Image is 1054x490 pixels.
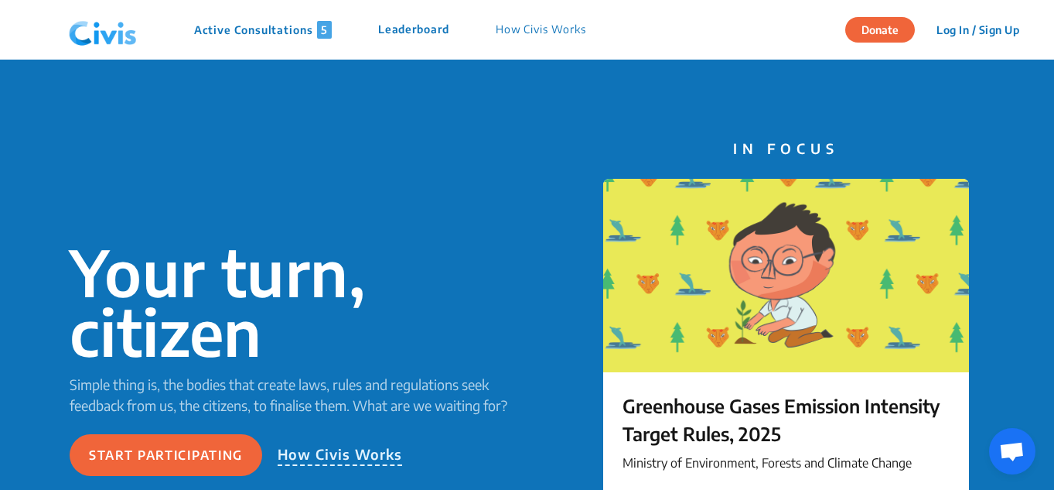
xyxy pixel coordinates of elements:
[70,434,262,476] button: Start participating
[845,21,926,36] a: Donate
[70,374,527,416] p: Simple thing is, the bodies that create laws, rules and regulations seek feedback from us, the ci...
[989,428,1035,475] a: Open chat
[496,21,586,39] p: How Civis Works
[926,18,1029,42] button: Log In / Sign Up
[70,242,527,362] p: Your turn, citizen
[317,21,332,39] span: 5
[63,7,143,53] img: navlogo.png
[194,21,332,39] p: Active Consultations
[278,444,403,466] p: How Civis Works
[378,21,449,39] p: Leaderboard
[623,392,950,447] p: Greenhouse Gases Emission Intensity Target Rules, 2025
[623,454,950,472] p: Ministry of Environment, Forests and Climate Change
[603,138,969,159] p: IN FOCUS
[845,17,915,43] button: Donate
